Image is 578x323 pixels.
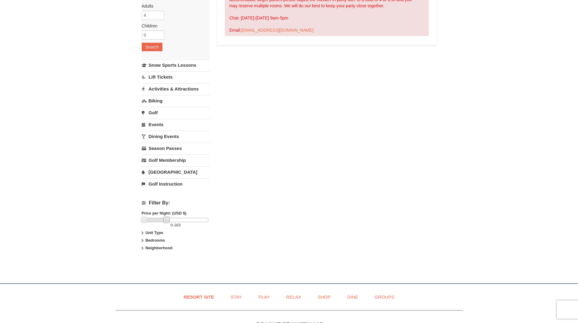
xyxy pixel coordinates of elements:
[339,290,366,304] a: Dine
[142,200,210,206] h4: Filter By:
[142,95,210,106] a: Biking
[142,71,210,83] a: Lift Tickets
[142,154,210,166] a: Golf Membership
[142,143,210,154] a: Season Passes
[142,211,186,215] strong: Price per Night: (USD $)
[223,290,250,304] a: Stay
[367,290,402,304] a: Groups
[278,290,309,304] a: Relax
[142,83,210,94] a: Activities & Attractions
[145,238,165,243] strong: Bedrooms
[174,223,181,227] span: 183
[142,3,205,9] label: Adults
[142,222,210,228] label: -
[142,166,210,178] a: [GEOGRAPHIC_DATA]
[310,290,339,304] a: Shop
[176,290,222,304] a: Resort Site
[142,131,210,142] a: Dining Events
[241,28,314,33] a: [EMAIL_ADDRESS][DOMAIN_NAME]
[142,119,210,130] a: Events
[142,107,210,118] a: Golf
[145,246,172,250] strong: Neighborhood
[171,223,173,227] span: 0
[142,178,210,190] a: Golf Instruction
[142,23,205,29] label: Children
[142,43,162,51] button: Search
[251,290,277,304] a: Play
[142,59,210,71] a: Snow Sports Lessons
[145,230,163,235] strong: Unit Type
